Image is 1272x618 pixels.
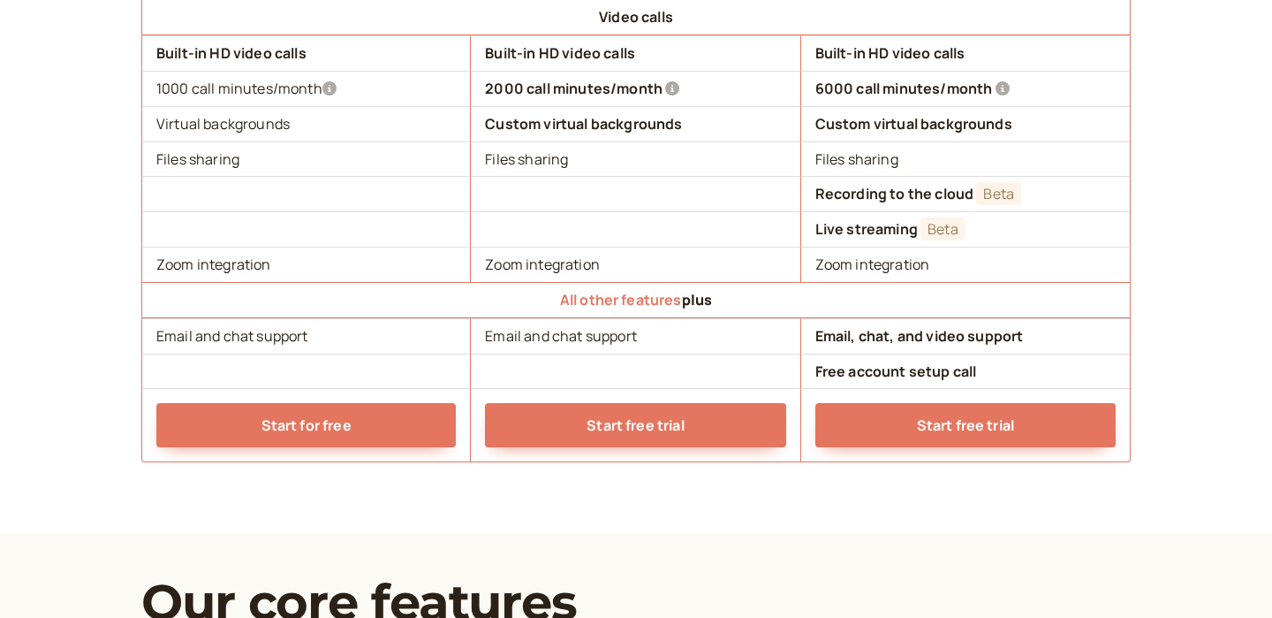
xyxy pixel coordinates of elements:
[141,247,471,282] td: Zoom integration
[801,141,1131,177] td: Files sharing
[141,141,471,177] td: Files sharing
[560,290,713,309] b: plus
[815,43,965,63] b: Built-in HD video calls
[485,403,785,447] a: Start free trial
[156,403,456,447] a: Start for free
[485,43,635,63] b: Built-in HD video calls
[485,79,662,98] b: 2000 call minutes/month
[560,290,682,309] a: All other features
[815,219,918,239] b: Live streaming
[801,247,1131,282] td: Zoom integration
[920,217,965,240] span: Beta
[141,71,471,106] td: 1000 call minutes/month
[815,326,1024,346] b: Email, chat, and video support
[485,114,682,134] b: Custom virtual backgrounds
[976,182,1021,205] span: Beta
[815,79,993,98] b: 6000 call minutes/month
[815,184,974,203] b: Recording to the cloud
[471,318,800,354] td: Email and chat support
[471,141,800,177] td: Files sharing
[815,362,977,381] b: Free account setup call
[815,114,1012,134] b: Custom virtual backgrounds
[141,106,471,141] td: Virtual backgrounds
[471,247,800,282] td: Zoom integration
[141,318,471,354] td: Email and chat support
[815,403,1116,447] a: Start free trial
[156,43,307,63] b: Built-in HD video calls
[1184,533,1272,618] iframe: Chat Widget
